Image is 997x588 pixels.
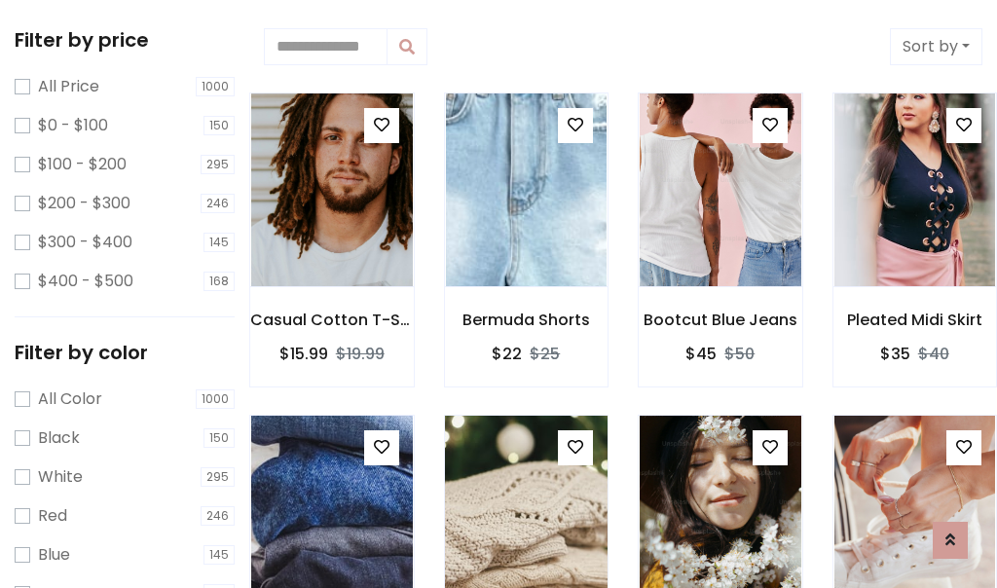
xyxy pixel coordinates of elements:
[201,155,235,174] span: 295
[203,233,235,252] span: 145
[685,345,717,363] h6: $45
[38,465,83,489] label: White
[38,231,132,254] label: $300 - $400
[38,543,70,567] label: Blue
[15,28,235,52] h5: Filter by price
[336,343,385,365] del: $19.99
[530,343,560,365] del: $25
[833,311,997,329] h6: Pleated Midi Skirt
[203,272,235,291] span: 168
[880,345,910,363] h6: $35
[492,345,522,363] h6: $22
[38,387,102,411] label: All Color
[203,545,235,565] span: 145
[250,311,414,329] h6: Casual Cotton T-Shirt
[918,343,949,365] del: $40
[38,270,133,293] label: $400 - $500
[724,343,755,365] del: $50
[196,389,235,409] span: 1000
[890,28,982,65] button: Sort by
[38,75,99,98] label: All Price
[201,506,235,526] span: 246
[203,428,235,448] span: 150
[196,77,235,96] span: 1000
[203,116,235,135] span: 150
[38,192,130,215] label: $200 - $300
[38,504,67,528] label: Red
[201,467,235,487] span: 295
[279,345,328,363] h6: $15.99
[38,114,108,137] label: $0 - $100
[445,311,609,329] h6: Bermuda Shorts
[38,426,80,450] label: Black
[38,153,127,176] label: $100 - $200
[639,311,802,329] h6: Bootcut Blue Jeans
[201,194,235,213] span: 246
[15,341,235,364] h5: Filter by color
